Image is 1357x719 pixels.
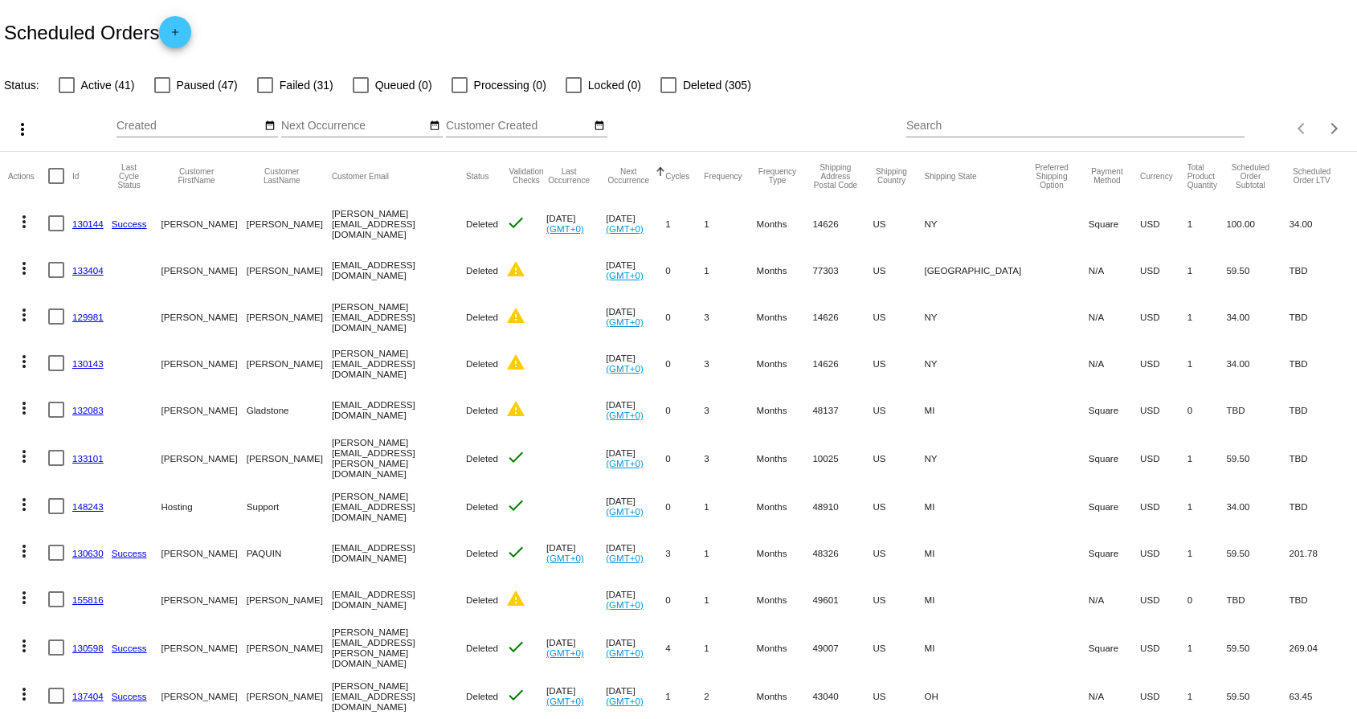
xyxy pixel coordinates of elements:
button: Change sorting for FrequencyType [757,167,799,185]
button: Change sorting for Frequency [704,171,742,181]
a: 129981 [72,312,104,322]
span: Active (41) [81,76,135,95]
mat-cell: [DATE] [606,386,665,433]
mat-cell: Hosting [161,483,246,529]
mat-cell: [GEOGRAPHIC_DATA] [924,247,1029,293]
mat-cell: 34.00 [1289,200,1348,247]
span: Processing (0) [474,76,546,95]
mat-cell: TBD [1289,576,1348,623]
mat-cell: 1 [704,576,756,623]
mat-header-cell: Total Product Quantity [1187,152,1227,200]
a: 130144 [72,219,104,229]
mat-icon: check [506,542,525,562]
input: Next Occurrence [281,120,426,133]
mat-icon: more_vert [14,305,34,325]
mat-header-cell: Actions [8,152,48,200]
mat-icon: more_vert [14,212,34,231]
mat-cell: [DATE] [606,576,665,623]
mat-cell: NY [924,293,1029,340]
mat-icon: more_vert [14,588,34,607]
a: (GMT+0) [606,599,644,610]
mat-cell: Square [1089,433,1140,483]
mat-cell: [DATE] [606,623,665,672]
mat-cell: USD [1140,200,1187,247]
mat-cell: 10025 [812,433,873,483]
mat-cell: 34.00 [1226,340,1289,386]
mat-cell: MI [924,483,1029,529]
input: Created [116,120,261,133]
mat-icon: more_vert [14,684,34,704]
mat-cell: 49007 [812,623,873,672]
span: Deleted [466,453,498,464]
button: Change sorting for LifetimeValue [1289,167,1334,185]
span: Failed (31) [280,76,333,95]
mat-cell: 59.50 [1226,672,1289,719]
mat-cell: 269.04 [1289,623,1348,672]
mat-icon: check [506,637,525,656]
mat-cell: [EMAIL_ADDRESS][DOMAIN_NAME] [332,386,466,433]
mat-cell: PAQUIN [247,529,332,576]
a: (GMT+0) [546,648,584,658]
a: (GMT+0) [606,223,644,234]
mat-cell: US [873,200,924,247]
mat-cell: 1 [704,529,756,576]
mat-cell: 201.78 [1289,529,1348,576]
mat-icon: date_range [429,120,440,133]
mat-cell: 14626 [812,200,873,247]
button: Change sorting for PaymentMethod.Type [1089,167,1126,185]
mat-cell: [DATE] [606,200,665,247]
mat-cell: Months [757,247,813,293]
mat-header-cell: Validation Checks [506,152,546,200]
mat-cell: [DATE] [606,672,665,719]
mat-cell: 1 [1187,340,1227,386]
mat-icon: check [506,213,525,232]
button: Previous page [1286,112,1318,145]
mat-cell: 1 [1187,293,1227,340]
mat-icon: more_vert [14,636,34,656]
mat-cell: [PERSON_NAME][EMAIL_ADDRESS][PERSON_NAME][DOMAIN_NAME] [332,433,466,483]
mat-cell: Months [757,433,813,483]
mat-cell: Months [757,386,813,433]
mat-cell: [PERSON_NAME] [161,293,246,340]
mat-cell: 1 [704,247,756,293]
mat-icon: check [506,685,525,705]
mat-cell: 1 [704,200,756,247]
a: (GMT+0) [606,648,644,658]
mat-icon: warning [506,399,525,419]
mat-cell: Months [757,340,813,386]
mat-cell: USD [1140,483,1187,529]
mat-icon: more_vert [14,259,34,278]
mat-cell: [PERSON_NAME] [161,200,246,247]
a: 130143 [72,358,104,369]
mat-cell: MI [924,576,1029,623]
mat-cell: US [873,529,924,576]
span: Deleted [466,691,498,701]
mat-cell: TBD [1289,340,1348,386]
mat-cell: 0 [665,340,704,386]
mat-cell: Months [757,672,813,719]
mat-cell: 2 [704,672,756,719]
mat-icon: warning [506,259,525,279]
a: 130630 [72,548,104,558]
mat-cell: 3 [665,529,704,576]
mat-cell: 1 [704,483,756,529]
mat-cell: 3 [704,433,756,483]
mat-cell: [PERSON_NAME][EMAIL_ADDRESS][DOMAIN_NAME] [332,293,466,340]
mat-cell: [PERSON_NAME] [161,672,246,719]
mat-cell: NY [924,433,1029,483]
mat-cell: Support [247,483,332,529]
a: (GMT+0) [546,223,584,234]
span: Deleted [466,501,498,512]
mat-cell: [PERSON_NAME][EMAIL_ADDRESS][DOMAIN_NAME] [332,340,466,386]
mat-cell: US [873,672,924,719]
mat-cell: TBD [1226,386,1289,433]
mat-cell: N/A [1089,293,1140,340]
mat-icon: warning [506,306,525,325]
mat-cell: 1 [665,200,704,247]
a: (GMT+0) [606,553,644,563]
button: Change sorting for CurrencyIso [1140,171,1173,181]
mat-cell: N/A [1089,247,1140,293]
mat-icon: date_range [594,120,605,133]
a: (GMT+0) [606,317,644,327]
mat-cell: TBD [1289,247,1348,293]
